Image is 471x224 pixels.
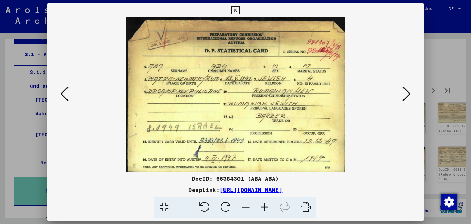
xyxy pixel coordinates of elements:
img: Zustimmung ändern [441,194,457,210]
a: [URL][DOMAIN_NAME] [220,186,282,193]
div: DocID: 66384301 (ABA ABA) [47,174,424,183]
div: DeepLink: [47,186,424,194]
img: 001.jpg [71,17,400,172]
